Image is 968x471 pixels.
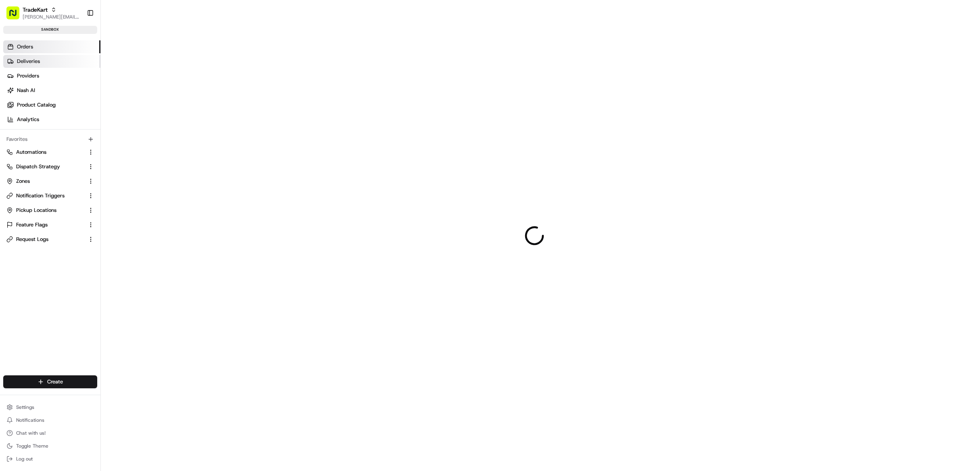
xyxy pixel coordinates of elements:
span: Log out [16,456,33,462]
span: Nash AI [17,87,35,94]
a: Deliveries [3,55,100,68]
span: Notifications [16,417,44,423]
img: Ami Wang [8,139,21,152]
button: Feature Flags [3,218,97,231]
button: Start new chat [137,80,147,89]
div: sandbox [3,26,97,34]
a: Automations [6,149,84,156]
button: Notification Triggers [3,189,97,202]
span: Chat with us! [16,430,46,436]
button: TradeKart[PERSON_NAME][EMAIL_ADDRESS][DOMAIN_NAME] [3,3,83,23]
div: We're available if you need us! [36,85,111,92]
span: Dispatch Strategy [16,163,60,170]
span: Automations [16,149,46,156]
a: Request Logs [6,236,84,243]
input: Clear [21,52,133,61]
div: 📗 [8,181,15,188]
span: Product Catalog [17,101,56,109]
button: Notifications [3,414,97,426]
button: Create [3,375,97,388]
p: Welcome 👋 [8,32,147,45]
span: Knowledge Base [16,180,62,188]
button: Automations [3,146,97,159]
button: [PERSON_NAME][EMAIL_ADDRESS][DOMAIN_NAME] [23,14,80,20]
div: Past conversations [8,105,54,111]
img: 1736555255976-a54dd68f-1ca7-489b-9aae-adbdc363a1c4 [8,77,23,92]
div: Favorites [3,133,97,146]
button: Request Logs [3,233,97,246]
a: Powered byPylon [57,200,98,206]
button: Settings [3,402,97,413]
img: Tiffany Volk [8,117,21,130]
img: Nash [8,8,24,24]
div: 💻 [68,181,75,188]
img: 4037041995827_4c49e92c6e3ed2e3ec13_72.png [17,77,31,92]
span: API Documentation [76,180,129,188]
span: • [67,147,70,153]
span: [PERSON_NAME] [25,147,65,153]
a: Zones [6,178,84,185]
button: See all [125,103,147,113]
span: Pickup Locations [16,207,56,214]
span: Pylon [80,200,98,206]
a: Pickup Locations [6,207,84,214]
span: Providers [17,72,39,80]
span: Analytics [17,116,39,123]
span: Zones [16,178,30,185]
a: Feature Flags [6,221,84,228]
a: Orders [3,40,100,53]
span: Deliveries [17,58,40,65]
span: Toggle Theme [16,443,48,449]
span: • [67,125,70,132]
div: Start new chat [36,77,132,85]
span: Settings [16,404,34,410]
span: Feature Flags [16,221,48,228]
button: Zones [3,175,97,188]
a: Dispatch Strategy [6,163,84,170]
span: [PERSON_NAME] [25,125,65,132]
a: Notification Triggers [6,192,84,199]
a: Product Catalog [3,98,100,111]
a: 💻API Documentation [65,177,133,192]
button: Log out [3,453,97,465]
span: Orders [17,43,33,50]
button: Chat with us! [3,427,97,439]
a: Providers [3,69,100,82]
span: Request Logs [16,236,48,243]
span: Create [47,378,63,385]
a: Nash AI [3,84,100,97]
a: 📗Knowledge Base [5,177,65,192]
button: Pickup Locations [3,204,97,217]
button: TradeKart [23,6,48,14]
span: [DATE] [71,125,88,132]
span: [DATE] [71,147,88,153]
span: Notification Triggers [16,192,65,199]
a: Analytics [3,113,100,126]
button: Toggle Theme [3,440,97,452]
button: Dispatch Strategy [3,160,97,173]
